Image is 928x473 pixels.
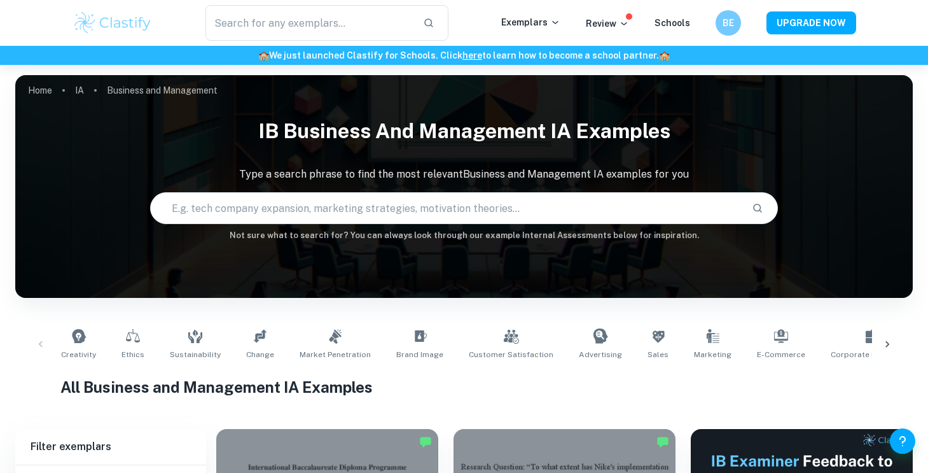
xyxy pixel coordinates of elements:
button: Help and Feedback [890,428,915,454]
a: here [462,50,482,60]
span: Advertising [579,349,622,360]
h1: All Business and Management IA Examples [60,376,868,399]
h6: BE [721,16,735,30]
a: Home [28,81,52,99]
input: E.g. tech company expansion, marketing strategies, motivation theories... [151,190,742,226]
span: Brand Image [396,349,443,360]
button: UPGRADE NOW [766,11,856,34]
p: Review [586,17,629,31]
a: IA [75,81,84,99]
input: Search for any exemplars... [205,5,413,41]
h6: Not sure what to search for? You can always look through our example Internal Assessments below f... [15,229,913,242]
span: Change [246,349,274,360]
span: Customer Satisfaction [469,349,553,360]
h6: We just launched Clastify for Schools. Click to learn how to become a school partner. [3,48,925,62]
h6: Filter exemplars [15,429,206,465]
span: Corporate Profitability [831,349,915,360]
button: BE [716,10,741,36]
span: 🏫 [659,50,670,60]
p: Business and Management [107,83,218,97]
img: Marked [419,435,432,448]
p: Type a search phrase to find the most relevant Business and Management IA examples for you [15,167,913,182]
p: Exemplars [501,15,560,29]
h1: IB Business and Management IA examples [15,111,913,152]
img: Marked [656,435,669,448]
span: 🏫 [258,50,269,60]
span: Creativity [61,349,96,360]
span: Ethics [121,349,144,360]
span: Marketing [694,349,731,360]
span: Sales [648,349,668,360]
span: E-commerce [757,349,805,360]
span: Sustainability [170,349,221,360]
span: Market Penetration [300,349,371,360]
button: Search [747,197,768,219]
img: Clastify logo [73,10,153,36]
a: Schools [654,18,690,28]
